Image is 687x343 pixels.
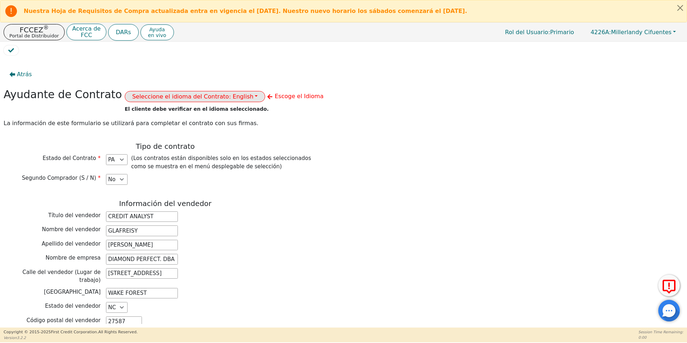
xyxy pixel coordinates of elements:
span: Ayuda [148,27,166,32]
button: Acerca deFCC [66,24,106,41]
span: Apellido del vendedor [42,241,101,247]
button: DARs [108,24,138,41]
p: Portal de Distribuidor [9,33,59,38]
p: Copyright © 2015- 2025 First Credit Corporation. [4,329,138,335]
sup: ® [43,24,49,31]
h3: Información del vendedor [4,199,327,208]
button: Reportar Error a FCC [658,275,680,296]
span: en vivo [148,32,166,38]
button: Ayudaen vivo [140,24,174,40]
span: Estado del Contrato [43,155,101,161]
p: (Los contratos están disponibles solo en los estados seleccionados como se muestra en el menú des... [131,154,323,170]
span: Código postal del vendedor [27,317,101,324]
h3: Tipo de contrato [4,142,327,151]
p: Session Time Remaining: [638,329,683,335]
button: FCCEZ®Portal de Distribuidor [4,24,65,40]
button: Close alert [674,0,687,15]
span: Millerlandy Cifuentes [591,29,672,36]
span: [GEOGRAPHIC_DATA] [44,289,101,295]
button: Seleccione el idioma del Contrato: English [125,91,266,102]
span: Estado del vendedor [45,303,101,309]
span: Rol del Usuario : [505,29,550,36]
p: FCC [72,32,101,38]
input: Salesperson [106,211,178,222]
div: El cliente debe verificar en el idioma seleccionado. [125,105,266,113]
p: 0:00 [638,335,683,340]
button: Atrás [4,66,38,83]
span: All Rights Reserved. [98,330,138,334]
span: Escoge el Idioma [275,93,323,100]
p: La información de este formulario se utilizará para completar el contrato con sus firmas. [4,119,327,128]
span: Nombre del vendedor [42,226,101,233]
span: Atrás [17,70,32,79]
a: Rol del Usuario:Primario [498,25,581,39]
span: 4226A: [591,29,611,36]
span: Calle del vendedor (Lugar de trabajo) [22,269,101,284]
p: Acerca de [72,26,101,32]
button: 4226A:Millerlandy Cifuentes [583,27,683,38]
span: Segundo Comprador (S / N) [22,175,101,181]
b: Nuestra Hoja de Requisitos de Compra actualizada entra en vigencia el [DATE]. Nuestro nuevo horar... [24,8,467,14]
span: Nombre de empresa [46,255,101,261]
p: Primario [498,25,581,39]
span: Título del vendedor [48,212,101,219]
p: Version 3.2.2 [4,335,138,340]
p: FCCEZ [9,26,59,33]
h2: Ayudante de Contrato [4,88,122,101]
input: EX: 90210 [106,316,142,327]
button: Revisar Contrato [4,45,19,55]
